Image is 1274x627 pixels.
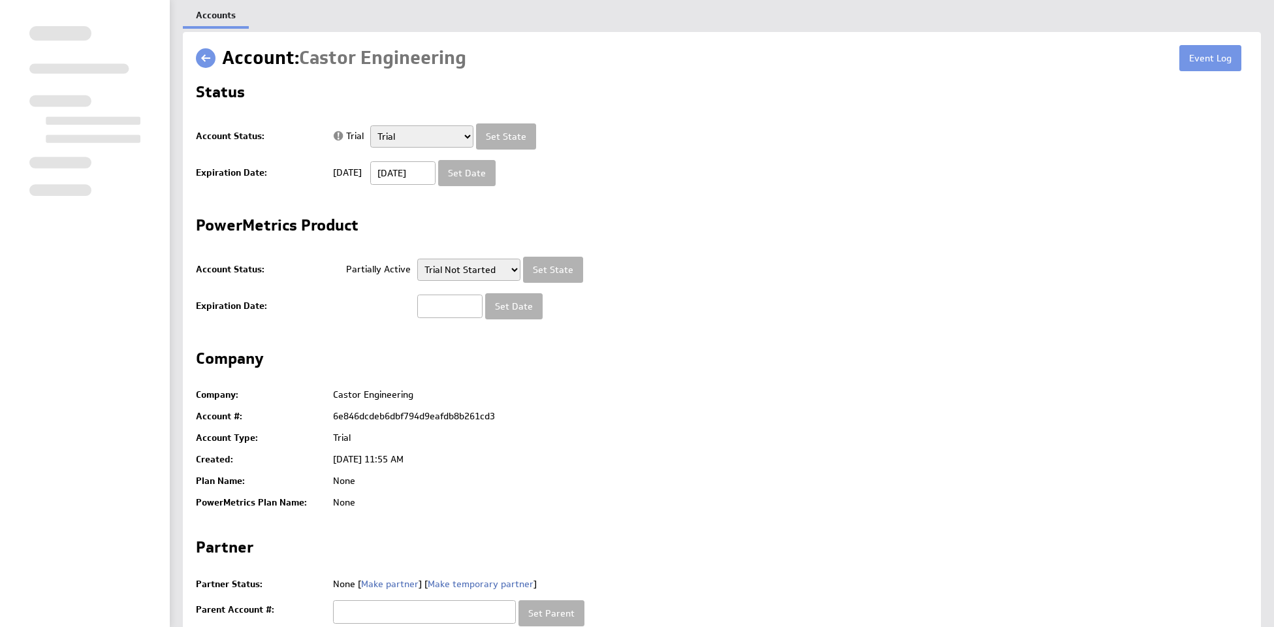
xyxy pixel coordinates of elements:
[485,293,543,319] input: Set Date
[326,449,1248,470] td: [DATE] 11:55 AM
[196,470,326,492] td: Plan Name:
[29,26,140,196] img: skeleton-sidenav.svg
[196,573,326,595] td: Partner Status:
[196,449,326,470] td: Created:
[523,257,583,283] input: Set State
[326,118,364,155] td: Trial
[196,384,326,406] td: Company:
[1179,45,1241,71] a: Event Log
[222,45,466,71] h1: Account:
[476,123,536,150] input: Set State
[326,406,1248,427] td: 6e846dcdeb6dbf794d9eafdb8b261cd3
[518,600,584,626] input: Set Parent
[326,470,1248,492] td: None
[326,492,1248,513] td: None
[299,46,466,70] span: Castor Engineering
[196,84,245,105] h2: Status
[196,217,358,238] h2: PowerMetrics Product
[428,578,533,590] a: Make temporary partner
[196,427,326,449] td: Account Type:
[196,251,326,288] td: Account Status:
[326,573,584,595] td: None [ ] [ ]
[196,492,326,513] td: PowerMetrics Plan Name:
[326,251,411,288] td: Partially Active
[196,155,326,191] td: Expiration Date:
[326,384,1248,406] td: Castor Engineering
[196,351,264,372] h2: Company
[196,118,326,155] td: Account Status:
[196,406,326,427] td: Account #:
[196,288,326,325] td: Expiration Date:
[361,578,419,590] a: Make partner
[196,539,253,560] h2: Partner
[326,155,364,191] td: [DATE]
[326,427,1248,449] td: Trial
[438,160,496,186] input: Set Date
